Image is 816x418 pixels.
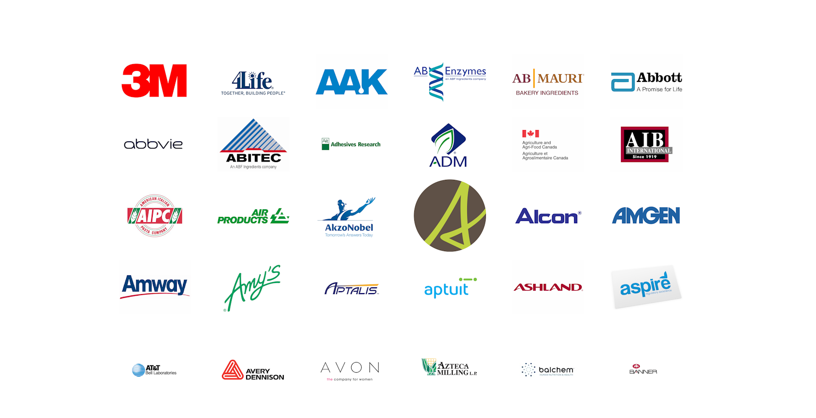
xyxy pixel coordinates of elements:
[217,117,290,172] img: abitec.gif
[512,189,584,243] img: alcon.gif
[119,189,191,243] img: aipc.gif
[512,260,584,314] img: ashland.gif
[217,54,290,109] img: 4life.gif
[119,260,191,314] img: amway.gif
[316,260,388,314] img: aptalis.gif
[217,343,290,398] img: avery_dennison.gif
[610,189,683,243] img: amgen.gif
[610,54,683,109] img: abbott-labs.gif
[414,62,486,102] img: abenzymes.png
[119,117,191,172] img: abbvie.gif
[512,117,584,172] img: agri-culture_and_agri-food_canada.gif
[316,343,388,398] img: avon.gif
[512,363,584,378] img: balchem-hnh-logo.jpg
[119,54,191,109] img: 3m.gif
[316,189,388,243] img: akzonobel.gif
[610,343,683,398] img: banner.gif
[512,54,584,109] img: ab_mauri.gif
[414,179,486,252] img: alberta-agriculture-food-rural-devel-logo.png
[217,259,290,314] img: amys.gif
[610,117,683,172] img: aib-international.gif
[316,124,388,164] img: adhesives_research_logo.gif
[414,260,486,314] img: aptuit.gif
[217,189,290,243] img: air_products.gif
[119,343,191,398] img: att.gif
[414,117,486,172] img: adm.gif
[316,54,388,109] img: aak.gif
[610,260,683,314] img: aspire-pharmaceutical.gif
